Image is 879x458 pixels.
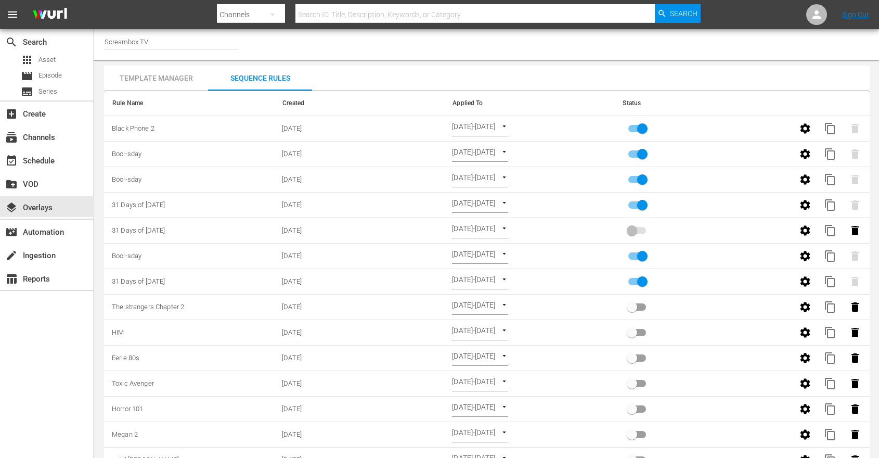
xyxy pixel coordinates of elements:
[793,328,818,336] span: Edit
[818,175,843,183] span: Create a copy
[818,379,843,387] span: Create a copy
[614,91,784,116] th: Status
[843,200,868,208] span: Can't delete active Rule Set
[112,201,165,209] span: 31 Days of Halloween
[282,226,302,234] span: 10/07/2025 05:51:21 -07:00
[274,91,444,116] th: Created
[112,303,184,311] span: The strangers Chapter 2
[452,197,508,213] div: [DATE]-[DATE]
[655,4,701,23] button: Search
[5,273,18,285] span: table_chart
[824,377,836,390] span: content_copy
[843,430,868,438] span: Delete
[112,379,154,387] span: Toxic Avenger
[818,124,843,132] span: Create a copy
[208,66,312,91] button: Sequence Rules
[282,405,302,413] span: [DATE]
[824,250,836,262] span: content_copy
[282,354,302,362] span: 08/27/2025 23:03:21 -07:00
[824,326,836,339] span: content_copy
[282,303,302,311] span: 09/22/2025 11:11:15 -07:00
[21,54,33,66] span: Asset
[793,430,818,438] span: Edit
[843,353,868,361] span: Delete
[824,148,836,160] span: content_copy
[793,149,818,157] span: Edit
[818,149,843,157] span: Create a copy
[824,403,836,415] span: content_copy
[793,277,818,285] span: Edit
[282,150,302,158] span: [DATE]
[793,200,818,208] span: Edit
[282,124,302,132] span: [DATE]
[818,251,843,259] span: Create a copy
[452,172,508,187] div: [DATE]-[DATE]
[843,379,868,387] span: Delete
[793,353,818,361] span: Edit
[843,328,868,336] span: Delete
[5,108,18,120] span: Create
[452,121,508,136] div: [DATE]-[DATE]
[21,70,33,82] span: Episode
[5,226,18,238] span: movie_filter
[452,350,508,366] div: [DATE]-[DATE]
[25,3,75,27] img: ans4CAIJ8jUAAAAAAAAAAAAAAAAAAAAAAAAgQb4GAAAAAAAAAAAAAAAAAAAAAAAAJMjXAAAAAAAAAAAAAAAAAAAAAAAAgAT5G...
[824,301,836,313] span: content_copy
[452,274,508,289] div: [DATE]-[DATE]
[843,124,868,132] span: Can't delete active Rule Set
[104,91,274,116] th: Rule Name
[282,277,302,285] span: [DATE]
[282,430,302,438] span: [DATE]
[452,299,508,315] div: [DATE]-[DATE]
[843,302,868,310] span: Delete
[824,173,836,186] span: content_copy
[843,404,868,412] span: Delete
[818,404,843,412] span: Create a copy
[843,175,868,183] span: Can't delete active Rule Set
[104,66,208,91] div: Template Manager
[5,201,18,214] span: layers
[5,178,18,190] span: VOD
[452,223,508,238] div: [DATE]-[DATE]
[824,352,836,364] span: content_copy
[843,251,868,259] span: Can't delete active Rule Set
[843,226,868,234] span: Delete
[112,328,124,336] span: HIM
[112,226,165,234] span: 31 Days of [DATE]
[5,249,18,262] span: create
[843,277,868,285] span: Can't delete active Rule Set
[38,86,57,97] span: Series
[282,252,302,260] span: [DATE]
[818,277,843,285] span: Create a copy
[112,354,139,362] span: Eerie 80s
[282,328,302,336] span: 09/16/2025 08:43:57 -07:00
[824,199,836,211] span: content_copy
[112,252,141,260] span: Boo!-sday
[282,379,302,387] span: [DATE]
[843,149,868,157] span: Can't delete active Rule Set
[282,175,302,183] span: 10/07/2025 05:53:30 -07:00
[824,122,836,135] span: content_copy
[5,36,18,48] span: Search
[818,200,843,208] span: Create a copy
[112,124,154,132] span: Black Phone 2
[818,353,843,361] span: Create a copy
[793,175,818,183] span: Edit
[793,302,818,310] span: Edit
[112,430,138,438] span: Megan 2
[452,376,508,391] div: [DATE]-[DATE]
[793,124,818,132] span: Edit
[842,10,869,19] a: Sign Out
[6,8,19,21] span: menu
[452,427,508,442] div: [DATE]-[DATE]
[452,248,508,264] div: [DATE]-[DATE]
[38,55,56,65] span: Asset
[824,275,836,288] span: content_copy
[452,325,508,340] div: [DATE]-[DATE]
[670,4,697,23] span: Search
[793,251,818,259] span: Edit
[793,379,818,387] span: Edit
[452,146,508,162] div: [DATE]-[DATE]
[818,328,843,336] span: Create a copy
